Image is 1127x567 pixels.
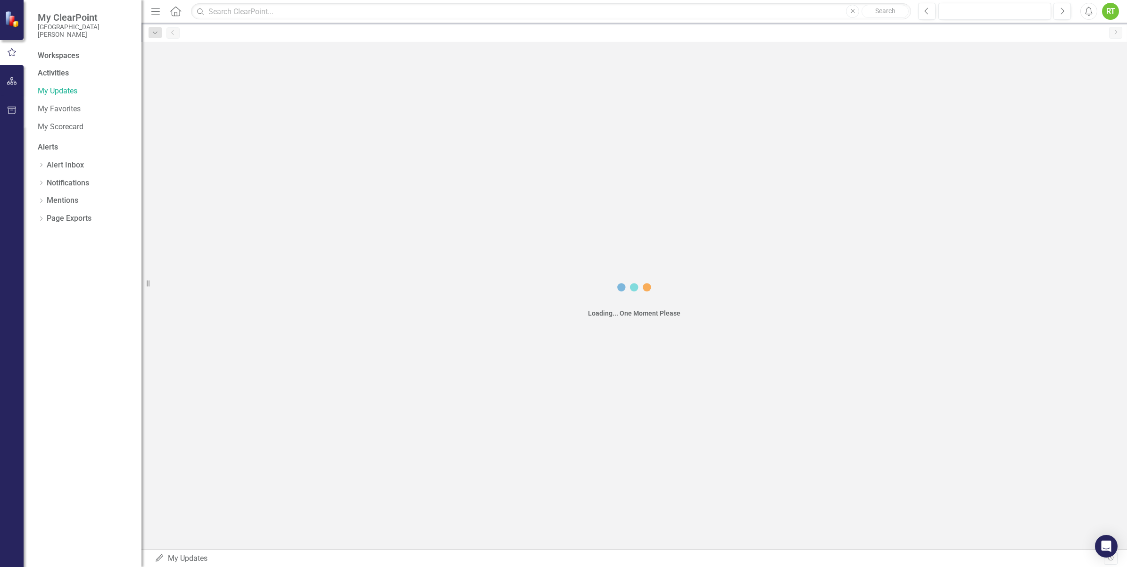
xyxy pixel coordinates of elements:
[47,195,78,206] a: Mentions
[862,5,909,18] button: Search
[38,142,132,153] div: Alerts
[1095,535,1118,558] div: Open Intercom Messenger
[38,86,132,97] a: My Updates
[155,553,1104,564] div: My Updates
[38,50,79,61] div: Workspaces
[47,160,84,171] a: Alert Inbox
[5,10,21,27] img: ClearPoint Strategy
[47,213,91,224] a: Page Exports
[588,309,680,318] div: Loading... One Moment Please
[38,23,132,39] small: [GEOGRAPHIC_DATA][PERSON_NAME]
[38,104,132,115] a: My Favorites
[38,122,132,133] a: My Scorecard
[38,12,132,23] span: My ClearPoint
[47,178,89,189] a: Notifications
[38,68,132,79] div: Activities
[191,3,911,20] input: Search ClearPoint...
[1102,3,1119,20] button: RT
[875,7,895,15] span: Search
